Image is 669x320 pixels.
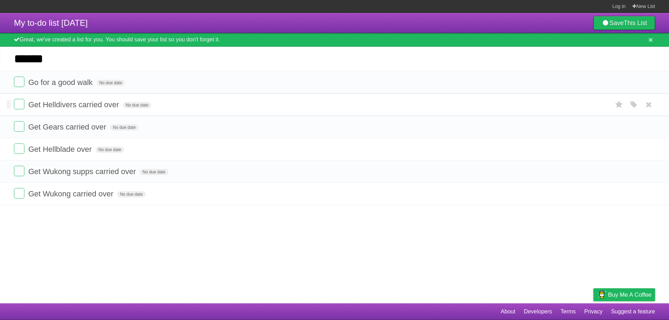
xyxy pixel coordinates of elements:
[593,16,655,30] a: SaveThis List
[117,191,145,197] span: No due date
[14,166,24,176] label: Done
[608,289,652,301] span: Buy me a coffee
[624,19,647,26] b: This List
[14,77,24,87] label: Done
[14,121,24,132] label: Done
[95,147,124,153] span: No due date
[123,102,151,108] span: No due date
[14,143,24,154] label: Done
[597,289,606,301] img: Buy me a coffee
[501,305,515,318] a: About
[28,167,138,176] span: Get Wukong supps carried over
[110,124,138,131] span: No due date
[14,99,24,109] label: Done
[584,305,602,318] a: Privacy
[14,188,24,198] label: Done
[28,123,108,131] span: Get Gears carried over
[28,145,93,154] span: Get Hellblade over
[28,78,94,87] span: Go for a good walk
[611,305,655,318] a: Suggest a feature
[593,288,655,301] a: Buy me a coffee
[97,80,125,86] span: No due date
[28,189,115,198] span: Get Wukong carried over
[613,99,626,110] label: Star task
[561,305,576,318] a: Terms
[14,18,88,28] span: My to-do list [DATE]
[140,169,168,175] span: No due date
[28,100,121,109] span: Get Helldivers carried over
[524,305,552,318] a: Developers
